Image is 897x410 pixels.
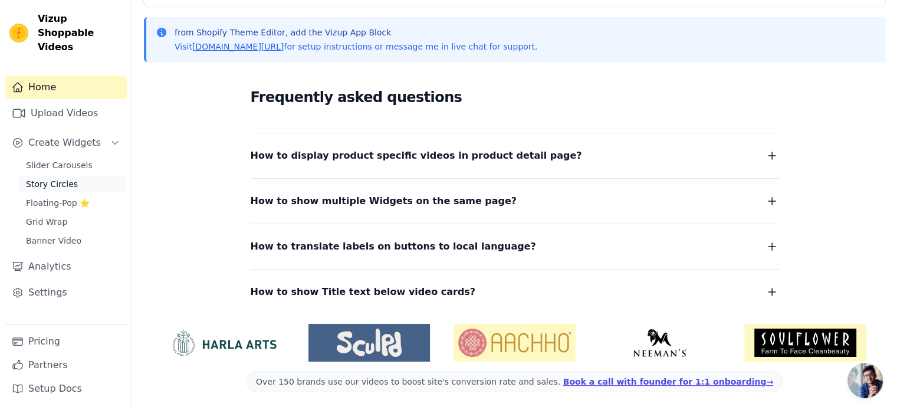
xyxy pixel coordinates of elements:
a: Setup Docs [5,377,127,401]
span: How to show multiple Widgets on the same page? [251,193,517,209]
a: Slider Carousels [19,157,127,173]
a: Settings [5,281,127,304]
button: How to show Title text below video cards? [251,284,779,300]
button: Create Widgets [5,131,127,155]
img: Neeman's [599,329,721,357]
p: from Shopify Theme Editor, add the Vizup App Block [175,27,537,38]
span: Banner Video [26,235,81,247]
a: Analytics [5,255,127,278]
a: [DOMAIN_NAME][URL] [192,42,284,51]
a: Floating-Pop ⭐ [19,195,127,211]
a: Grid Wrap [19,214,127,230]
span: How to show Title text below video cards? [251,284,476,300]
img: Aachho [454,324,576,362]
img: Sculpd US [308,329,431,357]
a: Home [5,76,127,99]
span: Vizup Shoppable Videos [38,12,122,54]
a: Partners [5,353,127,377]
button: How to display product specific videos in product detail page? [251,147,779,164]
h2: Frequently asked questions [251,86,779,109]
a: Banner Video [19,232,127,249]
span: How to translate labels on buttons to local language? [251,238,536,255]
a: Book a call with founder for 1:1 onboarding [563,377,773,386]
img: Soulflower [744,324,866,362]
span: Slider Carousels [26,159,93,171]
span: Grid Wrap [26,216,67,228]
div: Open chat [847,363,883,398]
button: How to translate labels on buttons to local language? [251,238,779,255]
span: How to display product specific videos in product detail page? [251,147,582,164]
span: Floating-Pop ⭐ [26,197,90,209]
p: Visit for setup instructions or message me in live chat for support. [175,41,537,53]
img: Vizup [9,24,28,42]
a: Pricing [5,330,127,353]
a: Upload Videos [5,101,127,125]
button: How to show multiple Widgets on the same page? [251,193,779,209]
span: Create Widgets [28,136,101,150]
span: Story Circles [26,178,78,190]
a: Story Circles [19,176,127,192]
img: HarlaArts [163,329,285,357]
